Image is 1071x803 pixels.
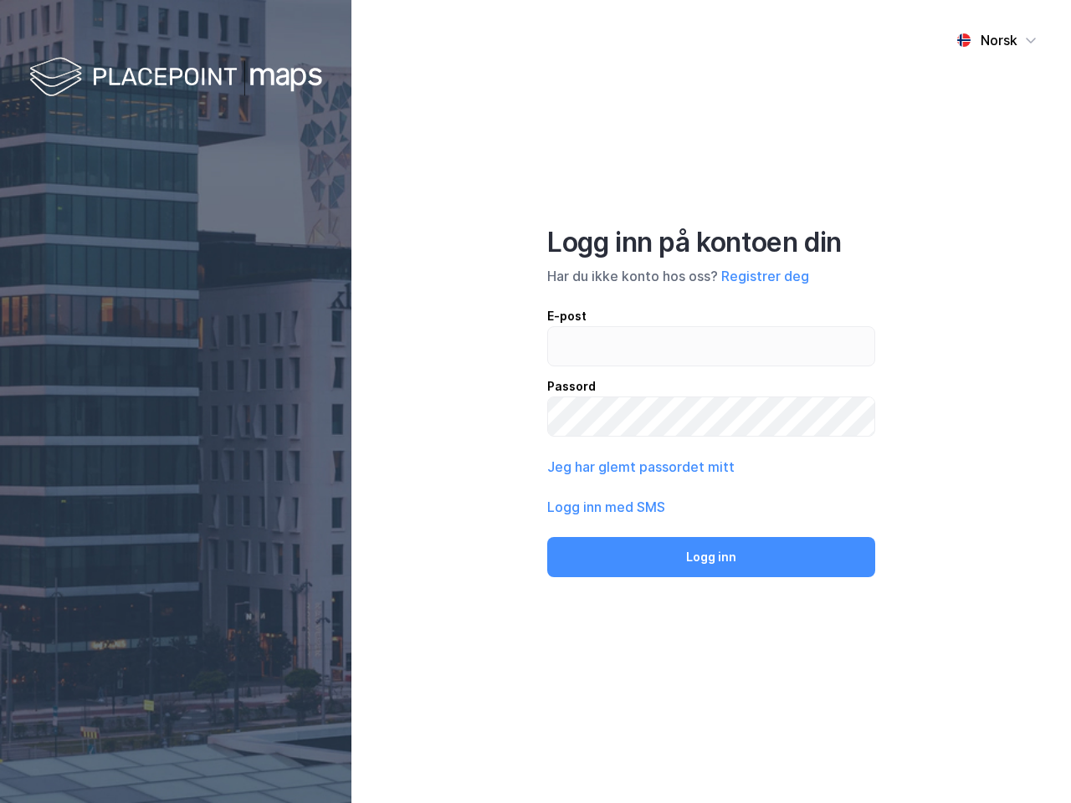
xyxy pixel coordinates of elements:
button: Jeg har glemt passordet mitt [547,457,735,477]
iframe: Chat Widget [987,723,1071,803]
div: Logg inn på kontoen din [547,226,875,259]
img: logo-white.f07954bde2210d2a523dddb988cd2aa7.svg [29,54,322,103]
button: Logg inn [547,537,875,577]
div: Har du ikke konto hos oss? [547,266,875,286]
button: Logg inn med SMS [547,497,665,517]
div: Norsk [981,30,1017,50]
div: E-post [547,306,875,326]
div: Passord [547,376,875,396]
button: Registrer deg [721,266,809,286]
